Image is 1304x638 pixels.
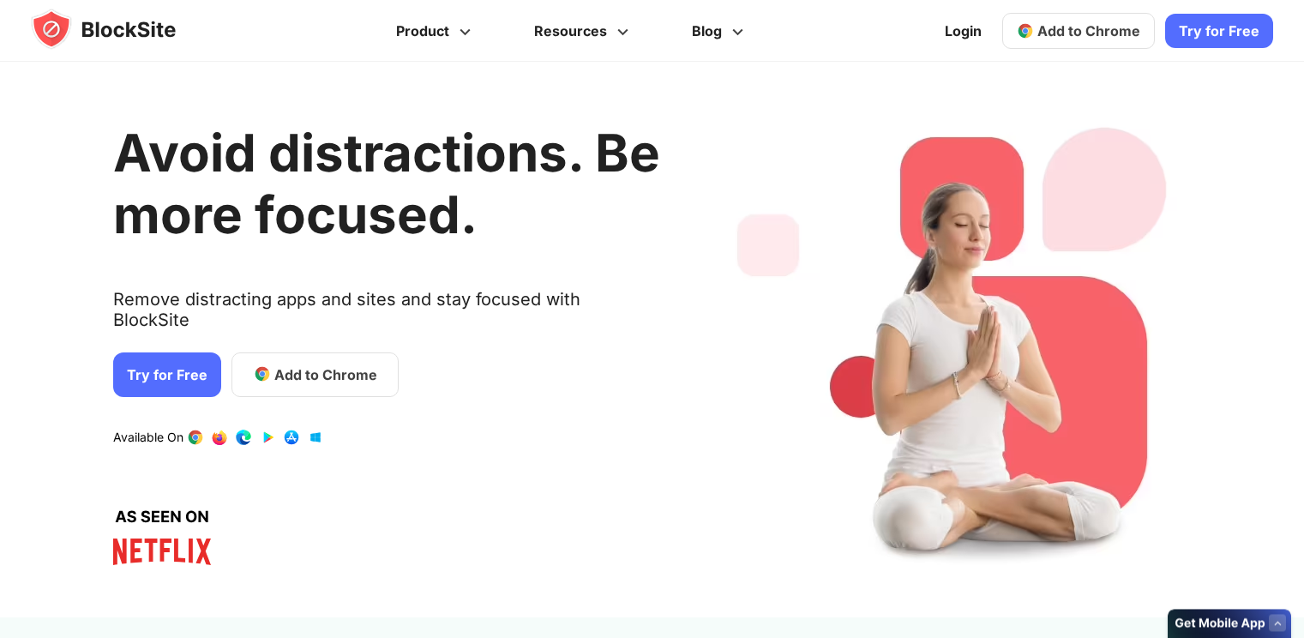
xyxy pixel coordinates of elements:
[274,364,377,384] span: Add to Chrome
[1037,22,1140,39] span: Add to Chrome
[113,122,660,245] h1: Avoid distractions. Be more focused.
[1002,13,1155,49] a: Add to Chrome
[31,9,209,50] img: blocksite-icon.5d769676.svg
[113,288,660,343] text: Remove distracting apps and sites and stay focused with BlockSite
[1165,14,1273,48] a: Try for Free
[231,352,399,396] a: Add to Chrome
[1017,22,1034,39] img: chrome-icon.svg
[934,10,992,51] a: Login
[113,352,221,396] a: Try for Free
[113,429,183,446] text: Available On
